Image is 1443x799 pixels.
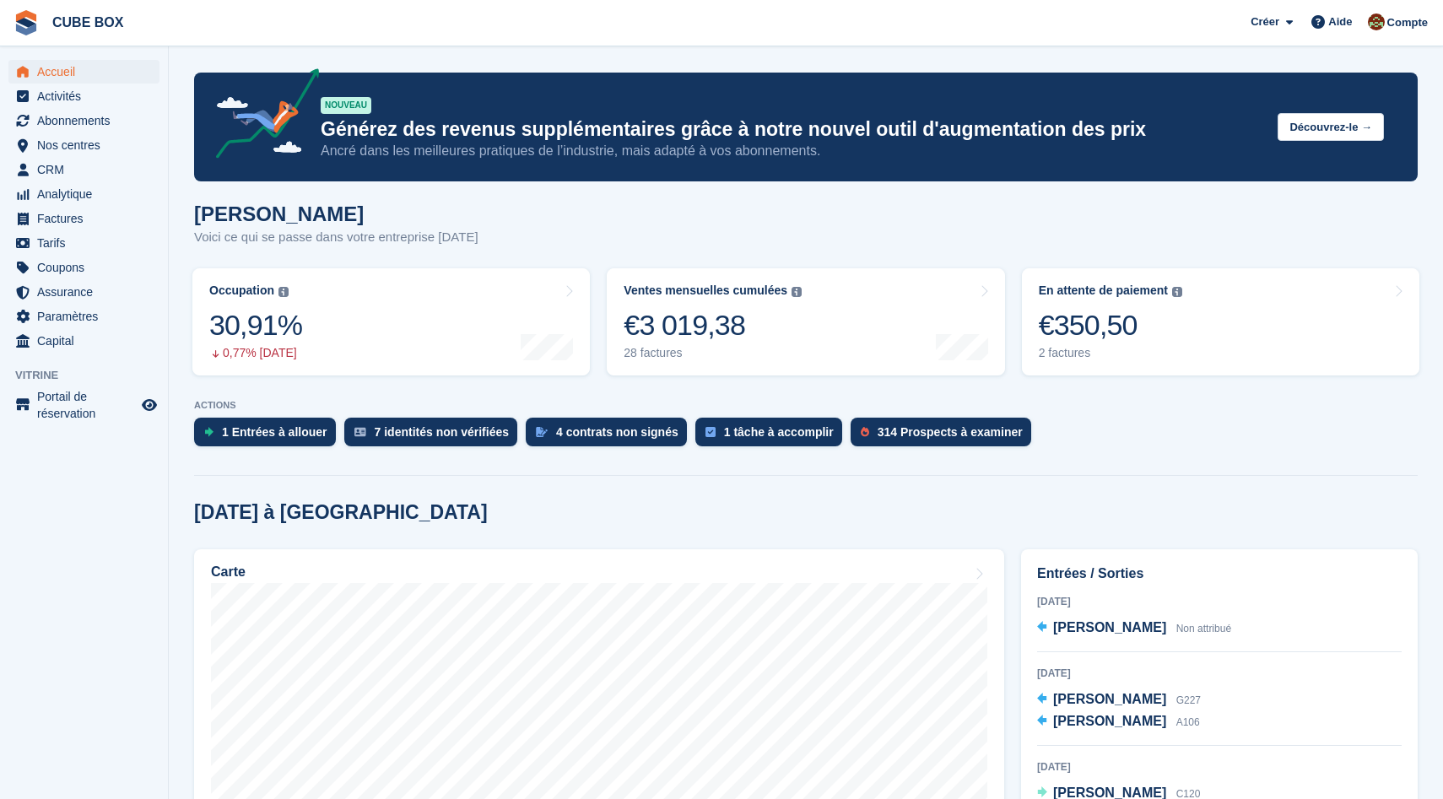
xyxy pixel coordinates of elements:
[194,202,478,225] h1: [PERSON_NAME]
[878,425,1023,439] div: 314 Prospects à examiner
[8,305,159,328] a: menu
[37,305,138,328] span: Paramètres
[792,287,802,297] img: icon-info-grey-7440780725fd019a000dd9b08b2336e03edf1995a4989e88bcd33f0948082b44.svg
[695,418,851,455] a: 1 tâche à accomplir
[8,280,159,304] a: menu
[8,60,159,84] a: menu
[8,329,159,353] a: menu
[8,207,159,230] a: menu
[1172,287,1182,297] img: icon-info-grey-7440780725fd019a000dd9b08b2336e03edf1995a4989e88bcd33f0948082b44.svg
[222,425,327,439] div: 1 Entrées à allouer
[1053,692,1166,706] span: [PERSON_NAME]
[526,418,695,455] a: 4 contrats non signés
[8,388,159,422] a: menu
[192,268,590,375] a: Occupation 30,91% 0,77% [DATE]
[556,425,678,439] div: 4 contrats non signés
[1037,618,1231,640] a: [PERSON_NAME] Non attribué
[194,400,1418,411] p: ACTIONS
[37,388,138,422] span: Portail de réservation
[37,133,138,157] span: Nos centres
[1053,620,1166,634] span: [PERSON_NAME]
[1039,346,1182,360] div: 2 factures
[1037,759,1402,775] div: [DATE]
[354,427,366,437] img: verify_identity-adf6edd0f0f0b5bbfe63781bf79b02c33cf7c696d77639b501bdc392416b5a36.svg
[37,60,138,84] span: Accueil
[1037,594,1402,609] div: [DATE]
[8,231,159,255] a: menu
[8,109,159,132] a: menu
[624,346,802,360] div: 28 factures
[1037,689,1201,711] a: [PERSON_NAME] G227
[1328,13,1352,30] span: Aide
[1039,283,1168,298] div: En attente de paiement
[37,182,138,206] span: Analytique
[209,308,302,343] div: 30,91%
[194,228,478,247] p: Voici ce qui se passe dans votre entreprise [DATE]
[624,283,787,298] div: Ventes mensuelles cumulées
[204,427,213,437] img: move_ins_to_allocate_icon-fdf77a2bb77ea45bf5b3d319d69a93e2d87916cf1d5bf7949dd705db3b84f3ca.svg
[37,256,138,279] span: Coupons
[8,158,159,181] a: menu
[37,109,138,132] span: Abonnements
[607,268,1004,375] a: Ventes mensuelles cumulées €3 019,38 28 factures
[1037,666,1402,681] div: [DATE]
[209,283,274,298] div: Occupation
[724,425,834,439] div: 1 tâche à accomplir
[278,287,289,297] img: icon-info-grey-7440780725fd019a000dd9b08b2336e03edf1995a4989e88bcd33f0948082b44.svg
[705,427,716,437] img: task-75834270c22a3079a89374b754ae025e5fb1db73e45f91037f5363f120a921f8.svg
[321,117,1264,142] p: Générez des revenus supplémentaires grâce à notre nouvel outil d'augmentation des prix
[624,308,802,343] div: €3 019,38
[1176,694,1201,706] span: G227
[14,10,39,35] img: stora-icon-8386f47178a22dfd0bd8f6a31ec36ba5ce8667c1dd55bd0f319d3a0aa187defe.svg
[536,427,548,437] img: contract_signature_icon-13c848040528278c33f63329250d36e43548de30e8caae1d1a13099fd9432cc5.svg
[851,418,1040,455] a: 314 Prospects à examiner
[15,367,168,384] span: Vitrine
[194,418,344,455] a: 1 Entrées à allouer
[8,256,159,279] a: menu
[861,427,869,437] img: prospect-51fa495bee0391a8d652442698ab0144808aea92771e9ea1ae160a38d050c398.svg
[1176,716,1200,728] span: A106
[139,395,159,415] a: Boutique d'aperçu
[1053,714,1166,728] span: [PERSON_NAME]
[37,280,138,304] span: Assurance
[344,418,527,455] a: 7 identités non vérifiées
[1022,268,1419,375] a: En attente de paiement €350,50 2 factures
[37,84,138,108] span: Activités
[37,231,138,255] span: Tarifs
[1387,14,1428,31] span: Compte
[1037,711,1200,733] a: [PERSON_NAME] A106
[8,133,159,157] a: menu
[37,329,138,353] span: Capital
[321,97,371,114] div: NOUVEAU
[194,501,488,524] h2: [DATE] à [GEOGRAPHIC_DATA]
[321,142,1264,160] p: Ancré dans les meilleures pratiques de l’industrie, mais adapté à vos abonnements.
[8,182,159,206] a: menu
[202,68,320,165] img: price-adjustments-announcement-icon-8257ccfd72463d97f412b2fc003d46551f7dbcb40ab6d574587a9cd5c0d94...
[1251,13,1279,30] span: Créer
[375,425,510,439] div: 7 identités non vérifiées
[37,158,138,181] span: CRM
[1278,113,1384,141] button: Découvrez-le →
[46,8,130,36] a: CUBE BOX
[1037,564,1402,584] h2: Entrées / Sorties
[8,84,159,108] a: menu
[1039,308,1182,343] div: €350,50
[211,564,246,580] h2: Carte
[209,346,302,360] div: 0,77% [DATE]
[1176,623,1231,634] span: Non attribué
[37,207,138,230] span: Factures
[1368,13,1385,30] img: alex soubira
